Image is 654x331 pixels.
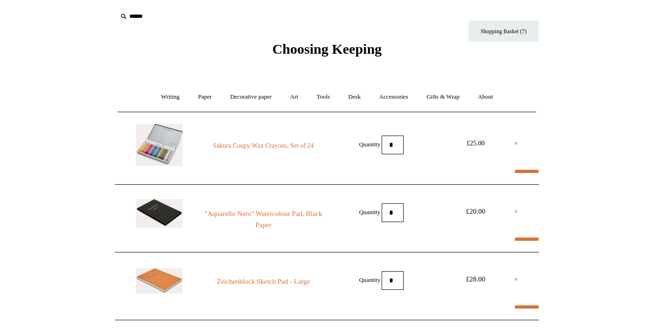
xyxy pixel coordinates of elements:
[136,268,183,294] img: Zeichenblock Sketch Pad - Large
[272,49,382,55] a: Choosing Keeping
[371,85,417,109] a: Accessories
[469,85,502,109] a: About
[222,85,280,109] a: Decorative paper
[153,85,188,109] a: Writing
[136,124,183,166] img: Sakura Coupy Wax Crayons, Set of 24
[418,85,468,109] a: Gifts & Wrap
[200,276,327,287] a: Zeichenblock Sketch Pad - Large
[514,138,518,149] a: ×
[136,199,183,228] img: "Aquarello Nero" Watercolour Pad, Black Paper
[200,140,327,151] a: Sakura Coupy Wax Crayons, Set of 24
[200,208,327,230] a: "Aquarello Nero" Watercolour Pad, Black Paper
[455,273,497,285] div: £28.00
[308,85,339,109] a: Tools
[190,85,220,109] a: Paper
[455,206,497,217] div: £20.00
[359,208,381,215] label: Quantity
[359,140,381,147] label: Quantity
[282,85,306,109] a: Art
[359,276,381,283] label: Quantity
[514,206,518,217] a: ×
[272,41,382,57] span: Choosing Keeping
[514,273,518,285] a: ×
[340,85,370,109] a: Desk
[469,21,539,42] a: Shopping Basket (7)
[455,138,497,149] div: £25.00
